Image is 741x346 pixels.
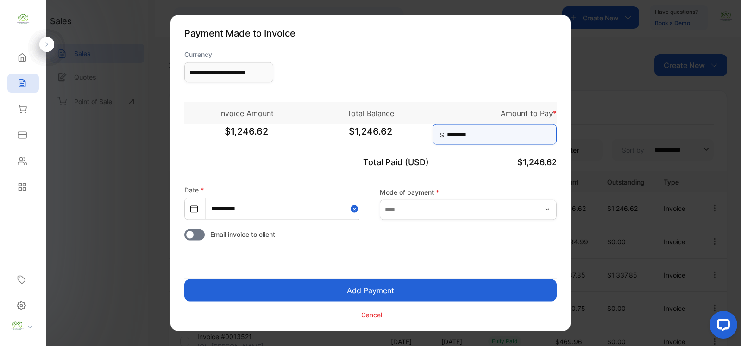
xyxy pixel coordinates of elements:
[440,130,444,140] span: $
[361,309,382,319] p: Cancel
[308,156,433,168] p: Total Paid (USD)
[308,108,433,119] p: Total Balance
[16,12,30,26] img: logo
[517,157,557,167] span: $1,246.62
[184,124,308,148] span: $1,246.62
[351,198,361,219] button: Close
[184,108,308,119] p: Invoice Amount
[433,108,557,119] p: Amount to Pay
[702,307,741,346] iframe: LiveChat chat widget
[210,229,275,239] span: Email invoice to client
[184,186,204,194] label: Date
[184,26,557,40] p: Payment Made to Invoice
[308,124,433,148] span: $1,246.62
[184,49,273,59] label: Currency
[10,319,24,333] img: profile
[380,187,557,197] label: Mode of payment
[184,279,557,302] button: Add Payment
